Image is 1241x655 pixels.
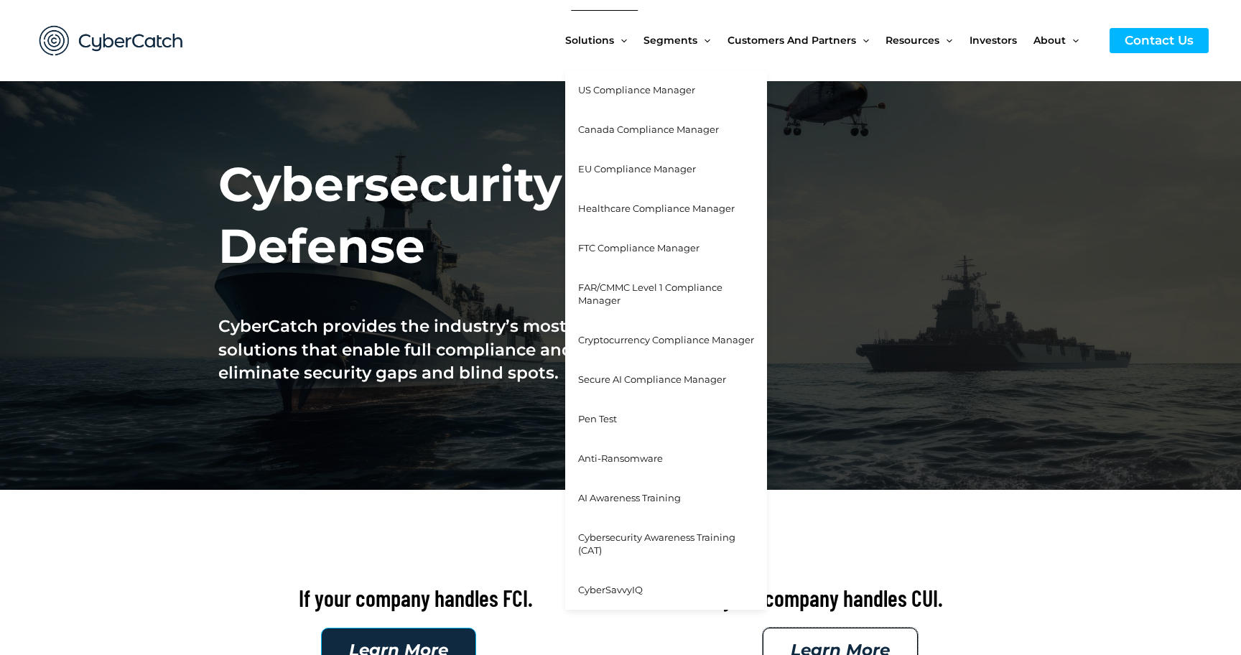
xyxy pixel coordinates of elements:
[578,584,643,595] span: CyberSavvyIQ
[578,163,696,175] span: EU Compliance Manager
[25,11,197,70] img: CyberCatch
[565,439,767,478] a: Anti-Ransomware
[578,84,695,96] span: US Compliance Manager
[970,10,1017,70] span: Investors
[970,10,1033,70] a: Investors
[628,583,1023,613] h2: If your company handles CUI.
[856,10,869,70] span: Menu Toggle
[218,583,613,613] h2: If your company handles FCI.
[565,189,767,228] a: Healthcare Compliance Manager
[565,360,767,399] a: Secure AI Compliance Manager
[578,492,681,503] span: AI Awareness Training
[578,203,735,214] span: Healthcare Compliance Manager
[643,10,697,70] span: Segments
[886,10,939,70] span: Resources
[218,154,658,277] h2: Cybersecurity for Defense
[578,531,735,557] span: Cybersecurity Awareness Training (CAT)
[565,478,767,518] a: AI Awareness Training
[697,10,710,70] span: Menu Toggle
[578,124,719,135] span: Canada Compliance Manager
[565,149,767,189] a: EU Compliance Manager
[578,334,754,345] span: Cryptocurrency Compliance Manager
[728,10,856,70] span: Customers and Partners
[565,70,767,110] a: US Compliance Manager
[565,518,767,571] a: Cybersecurity Awareness Training (CAT)
[939,10,952,70] span: Menu Toggle
[565,268,767,321] a: FAR/CMMC Level 1 Compliance Manager
[565,399,767,439] a: Pen Test
[578,373,726,385] span: Secure AI Compliance Manager
[565,10,614,70] span: Solutions
[1110,28,1209,53] a: Contact Us
[565,320,767,360] a: Cryptocurrency Compliance Manager
[565,10,1095,70] nav: Site Navigation: New Main Menu
[578,413,617,424] span: Pen Test
[1033,10,1066,70] span: About
[578,452,663,464] span: Anti-Ransomware
[1066,10,1079,70] span: Menu Toggle
[578,242,699,254] span: FTC Compliance Manager
[218,315,658,384] h1: CyberCatch provides the industry’s most effective solutions that enable full compliance and elimi...
[565,570,767,610] a: CyberSavvyIQ
[565,228,767,268] a: FTC Compliance Manager
[614,10,627,70] span: Menu Toggle
[565,110,767,149] a: Canada Compliance Manager
[578,282,722,307] span: FAR/CMMC Level 1 Compliance Manager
